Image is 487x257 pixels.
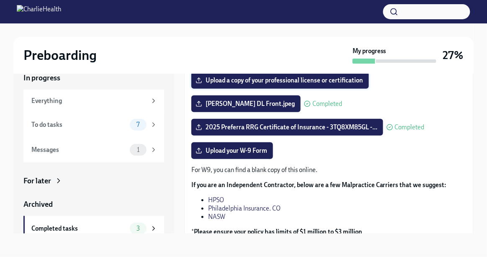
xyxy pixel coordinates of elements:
[197,76,363,85] span: Upload a copy of your professional license or certification
[191,119,383,136] label: 2025 Preferra RRG Certificate of Insurance - 3TQ8XM85GL -...
[23,112,164,137] a: To do tasks7
[23,176,164,186] a: For later
[191,166,466,174] p: For W9, you can find a blank copy of this online.
[191,181,447,189] strong: If you are an Independent Contractor, below are a few Malpractice Carriers that we suggest:
[208,213,225,221] a: NASW
[23,199,164,209] a: Archived
[197,123,377,131] span: 2025 Preferra RRG Certificate of Insurance - 3TQ8XM85GL -...
[312,101,342,107] span: Completed
[23,47,97,64] h2: Preboarding
[197,146,267,155] span: Upload your W-9 Form
[197,100,295,108] span: [PERSON_NAME] DL Front.jpeg
[17,5,61,18] img: CharlieHealth
[31,120,126,129] div: To do tasks
[208,205,281,212] a: Philadelphia Insurance. CO
[23,73,164,83] a: In progress
[23,216,164,241] a: Completed tasks3
[132,147,144,153] span: 1
[194,228,362,236] strong: Please ensure your policy has limits of $1 million to $3 million
[191,72,369,89] label: Upload a copy of your professional license or certification
[131,122,144,128] span: 7
[23,176,51,186] div: For later
[131,226,145,232] span: 3
[23,90,164,112] a: Everything
[208,196,224,204] a: HPSO
[31,96,147,105] div: Everything
[23,137,164,162] a: Messages1
[395,124,425,131] span: Completed
[31,145,126,154] div: Messages
[353,47,387,55] strong: My progress
[191,142,273,159] label: Upload your W-9 Form
[31,224,126,233] div: Completed tasks
[191,95,301,112] label: [PERSON_NAME] DL Front.jpeg
[443,48,464,63] h3: 27%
